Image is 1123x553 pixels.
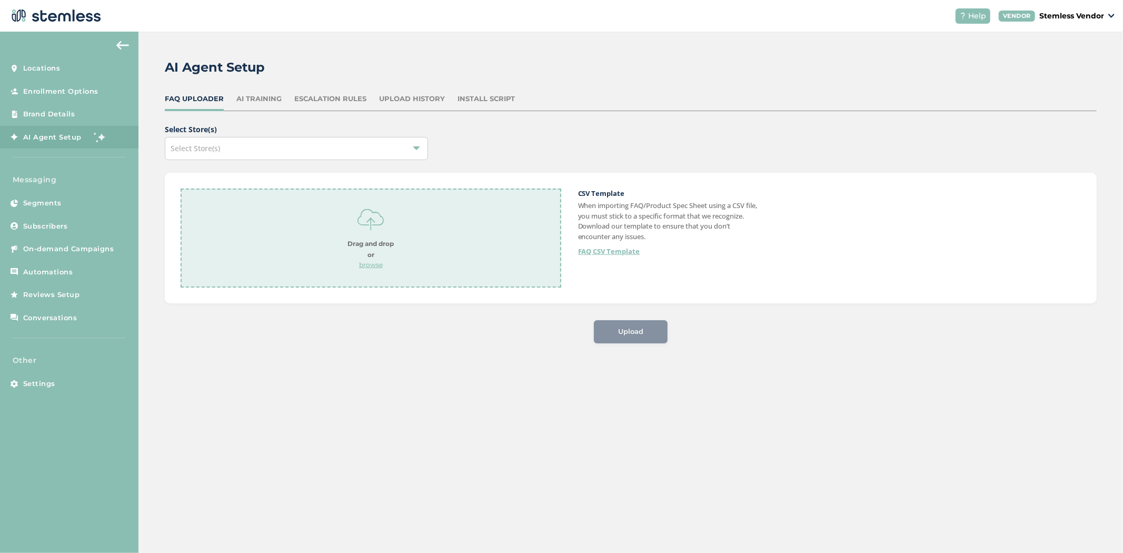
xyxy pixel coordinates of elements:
[1108,14,1115,18] img: icon_down-arrow-small-66adaf34.svg
[23,379,55,389] span: Settings
[578,189,760,199] h2: CSV Template
[960,13,966,19] img: icon-help-white-03924b79.svg
[1070,502,1123,553] iframe: Chat Widget
[116,41,129,50] img: icon-arrow-back-accent-c549486e.svg
[23,267,73,278] span: Automations
[379,94,445,104] div: Upload History
[578,246,640,257] a: FAQ CSV Template
[23,244,114,254] span: On-demand Campaigns
[294,94,366,104] div: Escalation Rules
[23,109,75,120] span: Brand Details
[8,5,101,26] img: logo-dark-0685b13c.svg
[236,94,282,104] div: AI Training
[968,11,986,22] span: Help
[23,313,77,323] span: Conversations
[458,94,515,104] div: Install Script
[347,260,394,270] p: browse
[23,290,80,300] span: Reviews Setup
[347,240,394,259] strong: Drag and drop or
[23,132,82,143] span: AI Agent Setup
[23,63,61,74] span: Locations
[578,201,760,242] p: When importing FAQ/Product Spec Sheet using a CSV file, you must stick to a specific format that ...
[999,11,1035,22] div: VENDOR
[357,206,384,233] img: icon-upload-85c7ce17.svg
[23,86,98,97] span: Enrollment Options
[165,94,224,104] div: FAQ Uploader
[165,124,475,135] label: Select Store(s)
[23,221,68,232] span: Subscribers
[23,198,62,209] span: Segments
[90,126,111,147] img: glitter-stars-b7820f95.gif
[171,143,220,153] span: Select Store(s)
[1039,11,1104,22] p: Stemless Vendor
[165,58,265,77] h2: AI Agent Setup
